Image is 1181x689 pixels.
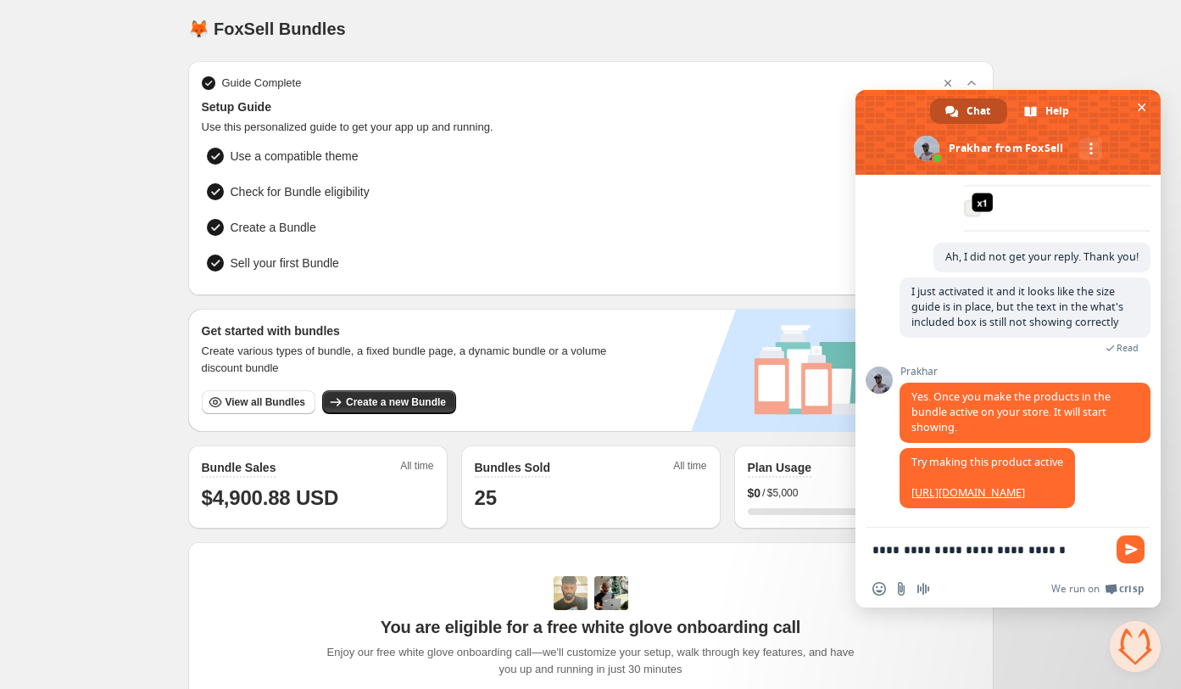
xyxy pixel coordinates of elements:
span: Close chat [1133,98,1150,116]
a: We run onCrisp [1051,582,1144,596]
span: Use this personalized guide to get your app up and running. [202,119,980,136]
span: Setup Guide [202,98,980,115]
span: Crisp [1119,582,1144,596]
span: Check for Bundle eligibility [231,183,370,200]
h1: 25 [475,485,707,512]
span: Send [1117,535,1145,563]
span: Audio message [916,582,930,596]
span: Sell your first Bundle [231,255,339,272]
h1: 🦊 FoxSell Bundles [188,19,346,39]
h2: Bundles Sold [475,459,550,476]
div: Help [1009,98,1086,124]
a: [URL][DOMAIN_NAME] [911,485,1025,500]
span: $ 0 [748,485,761,501]
span: All time [400,459,433,478]
span: Try making this product active [911,455,1063,500]
span: $5,000 [767,486,799,500]
img: Prakhar [594,576,628,610]
span: All time [673,459,706,478]
span: Create various types of bundle, a fixed bundle page, a dynamic bundle or a volume discount bundle [202,343,623,377]
button: View all Bundles [202,390,315,414]
span: Chat [967,98,990,124]
textarea: Compose your message... [872,542,1106,557]
span: Help [1045,98,1069,124]
span: You are eligible for a free white glove onboarding call [381,617,800,637]
h3: Get started with bundles [202,322,623,339]
img: Adi [554,576,588,610]
span: Read [1117,342,1139,354]
span: Prakhar [900,366,1150,378]
span: Insert an emoji [872,582,886,596]
span: I just activated it and it looks like the size guide is in place, but the text in the what's incl... [911,284,1123,329]
span: Send a file [894,582,908,596]
h2: Bundle Sales [202,459,276,476]
span: Use a compatible theme [231,148,359,165]
span: Yes. Once you make the products in the bundle active on your store. It will start showing. [911,389,1111,434]
div: / [748,485,980,501]
h1: $4,900.88 USD [202,485,434,512]
span: We run on [1051,582,1100,596]
span: Create a Bundle [231,219,316,236]
div: Close chat [1110,621,1161,672]
span: Enjoy our free white glove onboarding call—we'll customize your setup, walk through key features,... [318,644,863,678]
h2: Plan Usage [748,459,811,476]
div: More channels [1079,137,1102,160]
div: Chat [930,98,1007,124]
span: Guide Complete [222,75,302,92]
span: View all Bundles [226,395,305,409]
button: Create a new Bundle [322,390,456,414]
span: Create a new Bundle [346,395,446,409]
span: Ah, I did not get your reply. Thank you! [945,249,1139,264]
